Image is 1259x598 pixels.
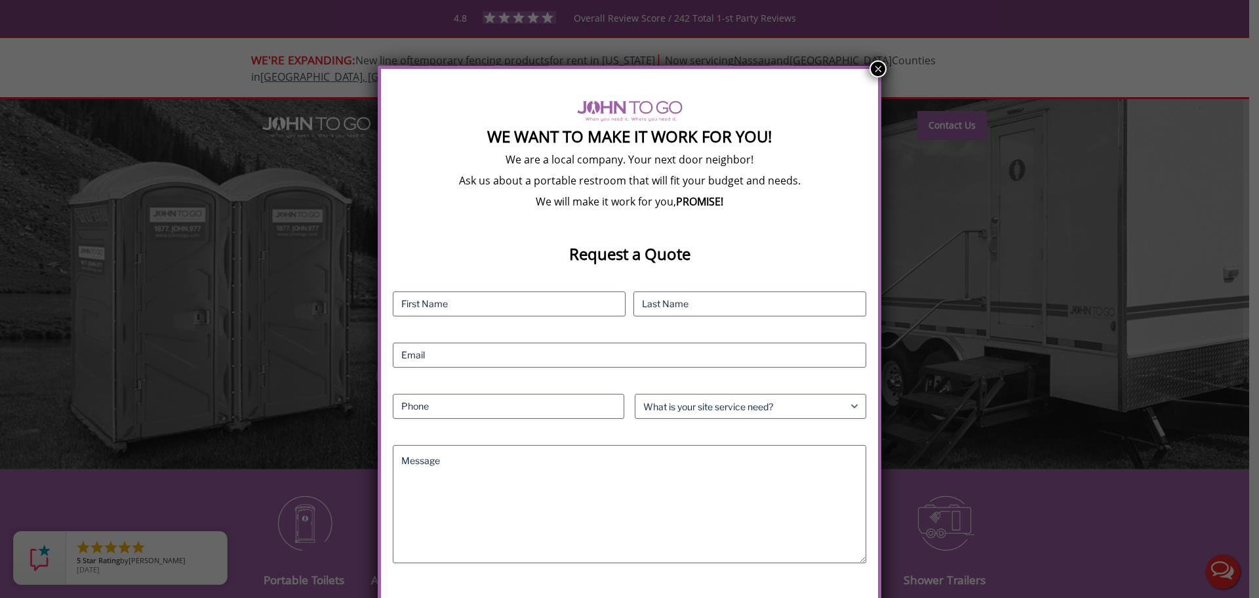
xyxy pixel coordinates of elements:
[393,173,866,188] p: Ask us about a portable restroom that will fit your budget and needs.
[577,100,683,121] img: logo of viptogo
[869,60,887,77] button: Close
[633,291,866,316] input: Last Name
[676,194,723,209] b: PROMISE!
[393,394,624,419] input: Phone
[393,152,866,167] p: We are a local company. Your next door neighbor!
[393,194,866,209] p: We will make it work for you,
[569,243,690,265] strong: Request a Quote
[393,291,626,316] input: First Name
[487,125,772,147] strong: We Want To Make It Work For You!
[393,343,866,368] input: Email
